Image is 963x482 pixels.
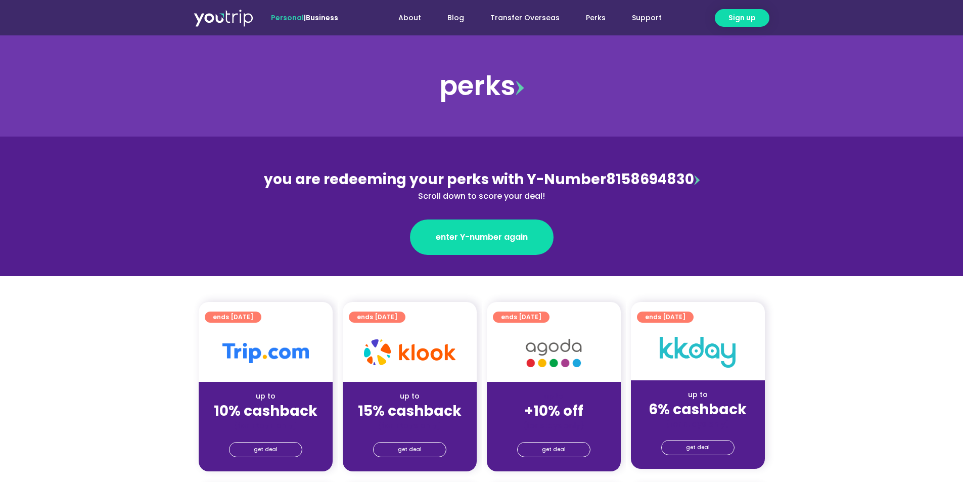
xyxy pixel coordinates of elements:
[495,420,613,431] div: (for stays only)
[385,9,434,27] a: About
[524,401,583,421] strong: +10% off
[637,312,694,323] a: ends [DATE]
[573,9,619,27] a: Perks
[645,312,685,323] span: ends [DATE]
[207,420,325,431] div: (for stays only)
[544,391,563,401] span: up to
[365,9,675,27] nav: Menu
[649,400,747,419] strong: 6% cashback
[254,443,278,457] span: get deal
[661,440,735,455] a: get deal
[213,312,253,323] span: ends [DATE]
[436,231,528,243] span: enter Y-number again
[262,169,701,202] div: 8158694830
[271,13,338,23] span: |
[619,9,675,27] a: Support
[264,169,606,189] span: you are redeeming your perks with Y-Number
[358,401,462,421] strong: 15% cashback
[205,312,261,323] a: ends [DATE]
[373,442,446,457] a: get deal
[686,441,710,455] span: get deal
[207,391,325,402] div: up to
[728,13,756,23] span: Sign up
[398,443,422,457] span: get deal
[517,442,590,457] a: get deal
[271,13,304,23] span: Personal
[306,13,338,23] a: Business
[229,442,302,457] a: get deal
[410,220,554,255] a: enter Y-number again
[214,401,317,421] strong: 10% cashback
[501,312,541,323] span: ends [DATE]
[542,443,566,457] span: get deal
[493,312,549,323] a: ends [DATE]
[477,9,573,27] a: Transfer Overseas
[639,419,757,429] div: (for stays only)
[351,391,469,402] div: up to
[357,312,397,323] span: ends [DATE]
[351,420,469,431] div: (for stays only)
[349,312,405,323] a: ends [DATE]
[715,9,769,27] a: Sign up
[262,190,701,202] div: Scroll down to score your deal!
[434,9,477,27] a: Blog
[639,389,757,400] div: up to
